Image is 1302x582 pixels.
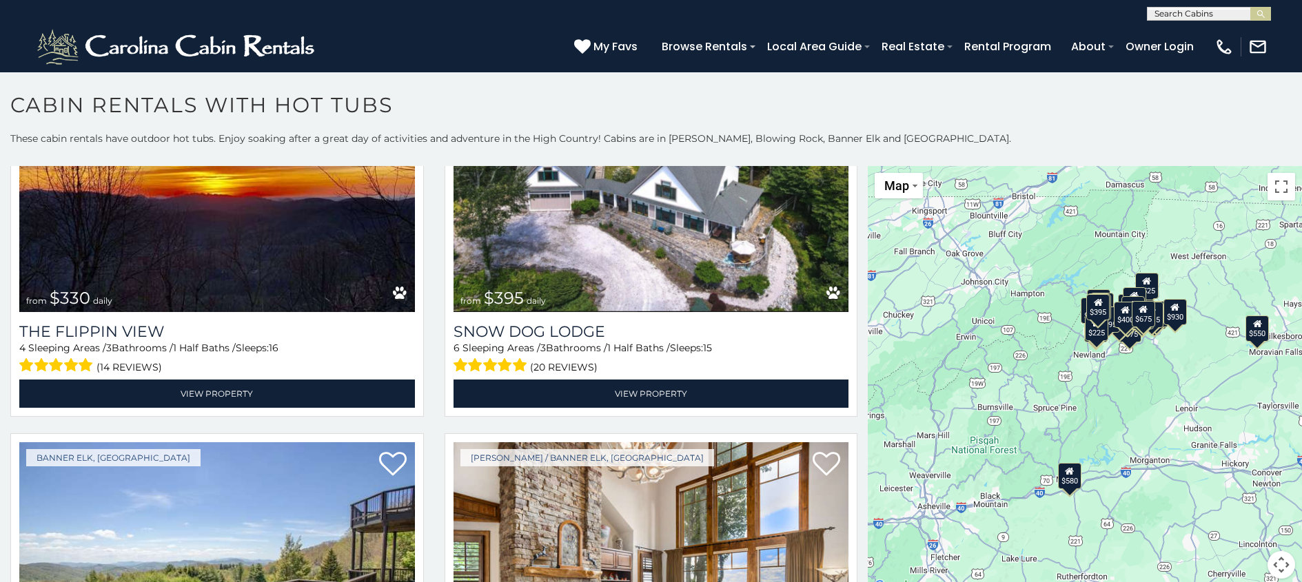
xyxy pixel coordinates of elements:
a: Real Estate [875,34,951,59]
div: $315 [1130,303,1154,329]
a: Snow Dog Lodge [454,322,849,341]
div: $525 [1135,272,1159,298]
img: White-1-2.png [34,26,321,67]
div: $400 [1114,302,1137,328]
span: $330 [50,288,90,308]
div: $485 [1116,303,1139,329]
a: My Favs [574,38,641,56]
img: phone-regular-white.png [1214,37,1234,56]
a: View Property [19,380,415,408]
span: 3 [106,342,112,354]
div: $565 [1123,287,1146,313]
span: (14 reviews) [96,358,162,376]
span: 15 [703,342,712,354]
span: $395 [484,288,524,308]
a: The Flippin View from $330 daily [19,48,415,312]
div: $380 [1145,300,1168,326]
div: $675 [1132,301,1155,327]
a: Local Area Guide [760,34,868,59]
div: $330 [1108,307,1131,333]
div: $550 [1246,315,1270,341]
a: View Property [454,380,849,408]
a: Owner Login [1119,34,1201,59]
div: $310 [1087,289,1110,315]
div: $375 [1118,315,1141,342]
button: Change map style [875,173,923,198]
a: Banner Elk, [GEOGRAPHIC_DATA] [26,449,201,466]
div: $230 [1090,293,1114,319]
div: $355 [1084,316,1108,342]
span: 16 [269,342,278,354]
span: daily [527,295,546,306]
a: Snow Dog Lodge from $395 daily [454,48,849,312]
span: daily [93,295,112,306]
div: $580 [1058,462,1081,488]
a: Rental Program [957,34,1058,59]
div: $395 [1086,293,1110,320]
button: Toggle fullscreen view [1268,173,1295,200]
span: 4 [19,342,26,354]
span: My Favs [593,38,638,55]
div: $225 [1085,315,1108,341]
div: $650 [1081,297,1105,323]
span: Map [884,178,909,193]
div: $930 [1163,299,1187,325]
span: 1 Half Baths / [173,342,236,354]
a: Add to favorites [379,450,407,479]
img: The Flippin View [19,48,415,312]
span: 1 Half Baths / [607,342,670,354]
a: Add to favorites [813,450,840,479]
a: About [1064,34,1112,59]
a: [PERSON_NAME] / Banner Elk, [GEOGRAPHIC_DATA] [460,449,714,466]
img: mail-regular-white.png [1248,37,1268,56]
a: Browse Rentals [655,34,754,59]
div: $451 [1121,296,1145,322]
button: Map camera controls [1268,551,1295,579]
span: 3 [540,342,546,354]
span: from [460,295,481,306]
a: The Flippin View [19,322,415,341]
div: $695 [1143,303,1167,329]
span: from [26,295,47,306]
div: Sleeping Areas / Bathrooms / Sleeps: [19,341,415,376]
img: Snow Dog Lodge [454,48,849,312]
span: (20 reviews) [530,358,598,376]
div: Sleeping Areas / Bathrooms / Sleeps: [454,341,849,376]
span: 6 [454,342,460,354]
